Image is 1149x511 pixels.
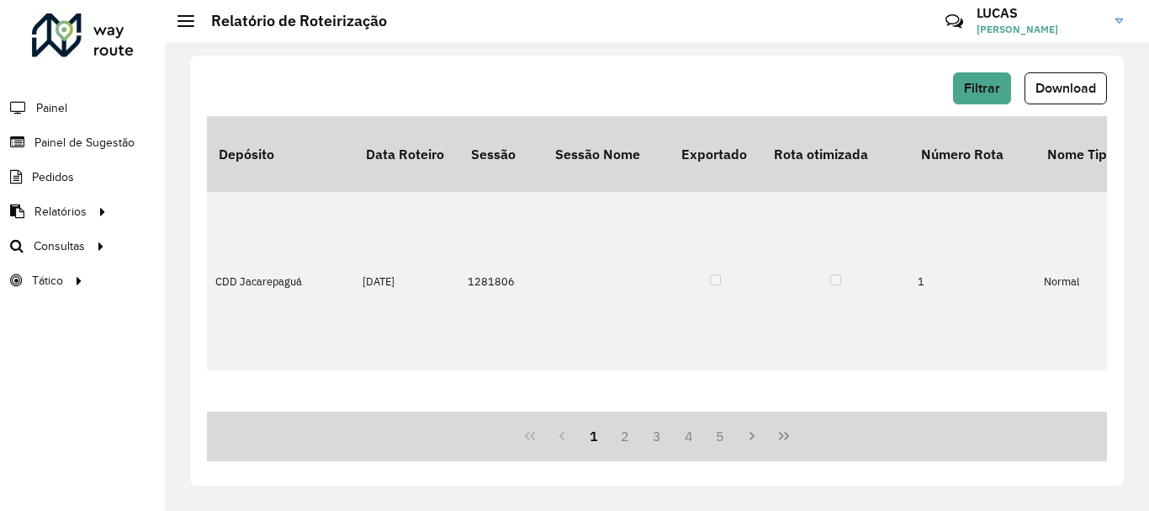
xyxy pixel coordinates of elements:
th: Rota otimizada [762,116,909,192]
h3: LUCAS [977,5,1103,21]
td: 2 [909,370,1035,468]
th: Depósito [207,116,354,192]
th: Sessão [459,116,543,192]
button: Last Page [768,420,800,452]
td: 1281806 [459,192,543,370]
span: Pedidos [32,168,74,186]
button: Next Page [736,420,768,452]
button: 4 [673,420,705,452]
th: Número Rota [909,116,1035,192]
button: Download [1025,72,1107,104]
button: Filtrar [953,72,1011,104]
span: Filtrar [964,81,1000,95]
button: 5 [705,420,737,452]
span: Tático [32,272,63,290]
button: 2 [609,420,641,452]
th: Exportado [670,116,762,192]
td: 1 [909,192,1035,370]
span: Painel de Sugestão [34,134,135,152]
button: 3 [641,420,673,452]
td: 1281806 [459,370,543,468]
button: 1 [578,420,610,452]
span: Consultas [34,237,85,255]
td: [DATE] [354,370,459,468]
th: Sessão Nome [543,116,670,192]
td: [DATE] [354,192,459,370]
td: CDD Jacarepaguá [207,370,354,468]
span: Painel [36,99,67,117]
a: Contato Rápido [936,3,972,40]
td: CDD Jacarepaguá [207,192,354,370]
th: Data Roteiro [354,116,459,192]
h2: Relatório de Roteirização [194,12,387,30]
span: [PERSON_NAME] [977,22,1103,37]
span: Relatórios [34,203,87,221]
span: Download [1035,81,1096,95]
